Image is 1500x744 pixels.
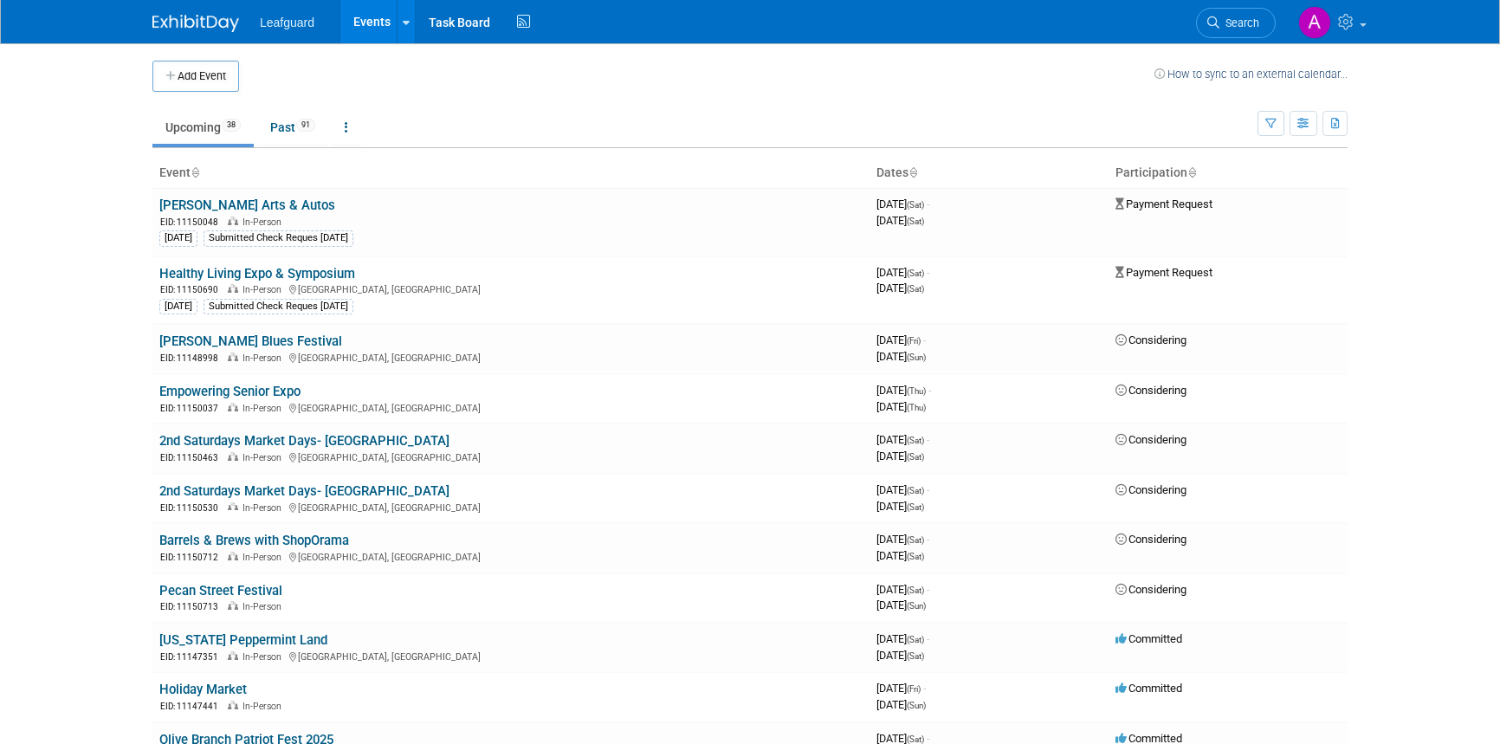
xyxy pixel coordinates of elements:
div: [DATE] [159,299,197,314]
div: Submitted Check Reques [DATE] [204,299,353,314]
a: [US_STATE] Peppermint Land [159,632,327,648]
span: [DATE] [876,649,924,662]
span: (Sat) [907,552,924,561]
img: In-Person Event [228,552,238,560]
img: In-Person Event [228,601,238,610]
span: [DATE] [876,384,931,397]
span: [DATE] [876,450,924,463]
span: Considering [1115,533,1186,546]
img: Arlene Duncan [1298,6,1331,39]
a: Holiday Market [159,682,247,697]
span: (Fri) [907,336,921,346]
span: [DATE] [876,266,929,279]
span: [DATE] [876,197,929,210]
a: How to sync to an external calendar... [1154,68,1348,81]
span: [DATE] [876,350,926,363]
span: Considering [1115,433,1186,446]
span: Payment Request [1115,197,1212,210]
span: Leafguard [260,16,314,29]
span: [DATE] [876,583,929,596]
span: (Thu) [907,403,926,412]
span: (Sat) [907,284,924,294]
a: [PERSON_NAME] Blues Festival [159,333,342,349]
span: [DATE] [876,549,924,562]
span: - [923,682,926,695]
span: EID: 11150048 [160,217,225,227]
span: EID: 11150463 [160,453,225,463]
span: (Sat) [907,651,924,661]
span: In-Person [242,502,287,514]
div: [DATE] [159,230,197,246]
div: [GEOGRAPHIC_DATA], [GEOGRAPHIC_DATA] [159,400,863,415]
a: Upcoming38 [152,111,254,144]
span: [DATE] [876,433,929,446]
span: [DATE] [876,598,926,611]
span: In-Person [242,651,287,663]
span: 91 [296,119,315,132]
span: (Thu) [907,386,926,396]
span: - [927,583,929,596]
a: Sort by Start Date [908,165,917,179]
span: [DATE] [876,281,924,294]
span: [DATE] [876,400,926,413]
img: In-Person Event [228,217,238,225]
span: - [927,483,929,496]
a: Barrels & Brews with ShopOrama [159,533,349,548]
span: In-Person [242,601,287,612]
span: In-Person [242,284,287,295]
span: (Sun) [907,601,926,611]
span: (Sat) [907,452,924,462]
span: EID: 11150690 [160,285,225,294]
a: Search [1196,8,1276,38]
span: (Sat) [907,200,924,210]
div: Submitted Check Reques [DATE] [204,230,353,246]
span: (Sat) [907,502,924,512]
a: Healthy Living Expo & Symposium [159,266,355,281]
button: Add Event [152,61,239,92]
div: [GEOGRAPHIC_DATA], [GEOGRAPHIC_DATA] [159,450,863,464]
span: [DATE] [876,500,924,513]
span: Considering [1115,583,1186,596]
span: (Sat) [907,486,924,495]
span: [DATE] [876,333,926,346]
span: [DATE] [876,483,929,496]
span: [DATE] [876,214,924,227]
img: In-Person Event [228,353,238,361]
span: In-Person [242,701,287,712]
span: [DATE] [876,698,926,711]
img: ExhibitDay [152,15,239,32]
span: (Sat) [907,217,924,226]
span: 38 [222,119,241,132]
span: EID: 11150712 [160,553,225,562]
span: - [927,533,929,546]
span: Payment Request [1115,266,1212,279]
span: - [927,632,929,645]
span: (Sat) [907,734,924,744]
a: 2nd Saturdays Market Days- [GEOGRAPHIC_DATA] [159,433,449,449]
span: (Sun) [907,353,926,362]
a: Pecan Street Festival [159,583,282,598]
img: In-Person Event [228,284,238,293]
a: Empowering Senior Expo [159,384,301,399]
span: Committed [1115,682,1182,695]
span: Committed [1115,632,1182,645]
span: EID: 11148998 [160,353,225,363]
th: Participation [1109,159,1348,188]
span: Search [1219,16,1259,29]
a: 2nd Saturdays Market Days- [GEOGRAPHIC_DATA] [159,483,449,499]
span: [DATE] [876,533,929,546]
span: [DATE] [876,682,926,695]
img: In-Person Event [228,701,238,709]
span: In-Person [242,403,287,414]
span: - [927,433,929,446]
span: EID: 11150530 [160,503,225,513]
a: [PERSON_NAME] Arts & Autos [159,197,335,213]
a: Past91 [257,111,328,144]
span: In-Person [242,217,287,228]
div: [GEOGRAPHIC_DATA], [GEOGRAPHIC_DATA] [159,281,863,296]
span: In-Person [242,353,287,364]
span: EID: 11147351 [160,652,225,662]
span: - [928,384,931,397]
th: Event [152,159,870,188]
div: [GEOGRAPHIC_DATA], [GEOGRAPHIC_DATA] [159,500,863,514]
